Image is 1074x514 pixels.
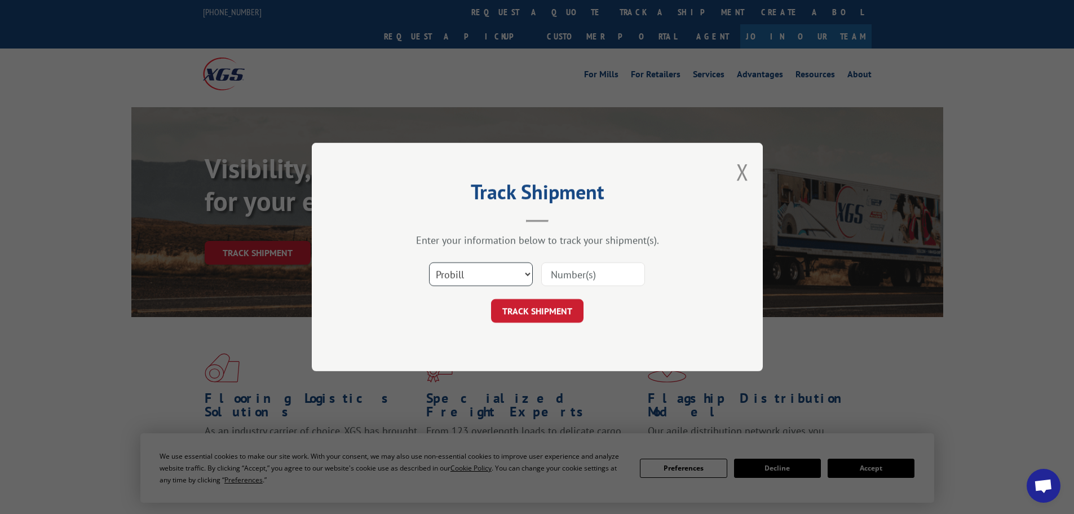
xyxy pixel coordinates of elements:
[736,157,749,187] button: Close modal
[368,184,706,205] h2: Track Shipment
[541,262,645,286] input: Number(s)
[368,234,706,247] div: Enter your information below to track your shipment(s).
[491,299,584,323] button: TRACK SHIPMENT
[1027,469,1060,503] div: Open chat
